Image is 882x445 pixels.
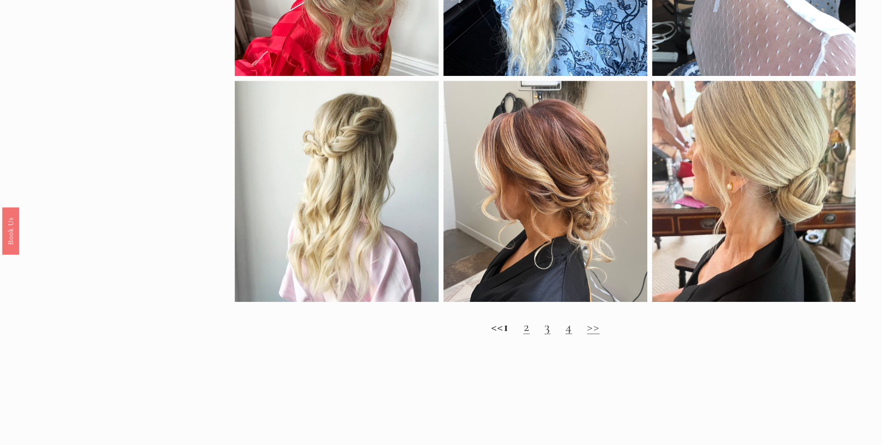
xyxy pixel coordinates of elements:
[504,318,509,335] strong: 1
[235,319,856,335] h2: <<
[523,318,530,335] a: 2
[587,318,600,335] a: >>
[565,318,572,335] a: 4
[2,207,19,255] a: Book Us
[544,318,551,335] a: 3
